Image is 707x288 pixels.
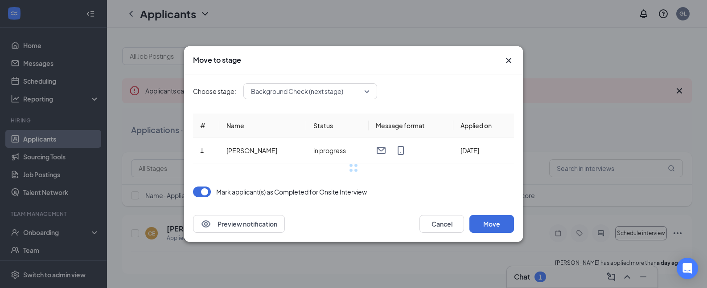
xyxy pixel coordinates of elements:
svg: Email [376,145,386,156]
p: Mark applicant(s) as Completed for Onsite Interview [216,187,367,196]
svg: Eye [201,219,211,229]
button: Move [469,215,514,233]
th: Name [219,114,306,138]
button: Cancel [419,215,464,233]
span: Background Check (next stage) [251,85,343,98]
svg: Cross [503,55,514,66]
td: [DATE] [453,138,514,163]
th: Applied on [453,114,514,138]
th: Status [306,114,369,138]
td: in progress [306,138,369,163]
span: [PERSON_NAME] [226,146,277,154]
button: Close [503,55,514,66]
button: EyePreview notification [193,215,285,233]
div: Open Intercom Messenger [677,258,698,279]
svg: MobileSms [395,145,406,156]
th: # [193,114,219,138]
h3: Move to stage [193,55,241,65]
th: Message format [369,114,453,138]
span: 1 [200,146,204,154]
span: Choose stage: [193,86,236,96]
